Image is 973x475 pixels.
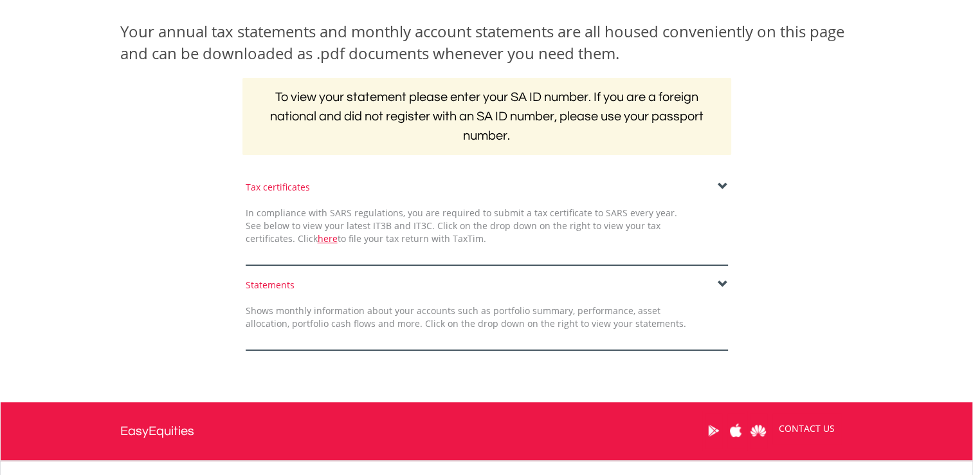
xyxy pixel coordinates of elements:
a: EasyEquities [120,402,194,460]
span: In compliance with SARS regulations, you are required to submit a tax certificate to SARS every y... [246,207,677,245]
div: Tax certificates [246,181,728,194]
a: Apple [725,411,747,451]
div: Statements [246,279,728,292]
h2: To view your statement please enter your SA ID number. If you are a foreign national and did not ... [242,78,731,155]
div: Shows monthly information about your accounts such as portfolio summary, performance, asset alloc... [236,304,696,330]
a: CONTACT US [770,411,844,447]
span: Click to file your tax return with TaxTim. [298,232,486,245]
a: Google Play [702,411,725,451]
div: Your annual tax statements and monthly account statements are all housed conveniently on this pag... [120,21,853,65]
a: here [318,232,338,245]
a: Huawei [747,411,770,451]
